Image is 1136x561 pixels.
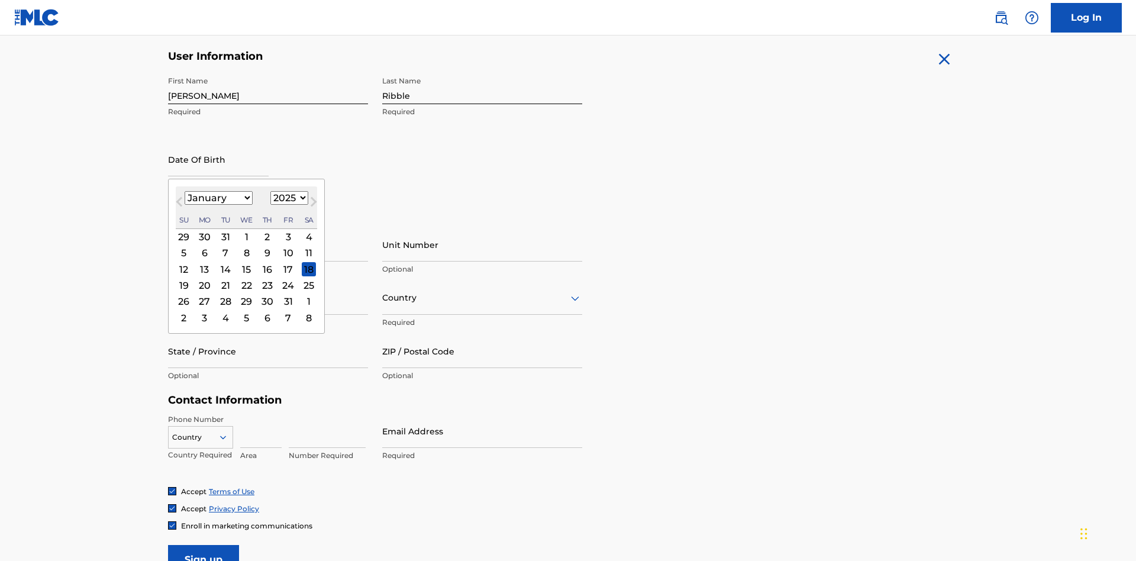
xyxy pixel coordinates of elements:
p: Optional [382,370,582,381]
p: Required [382,450,582,461]
div: Choose Thursday, February 6th, 2025 [260,311,275,325]
a: Terms of Use [209,487,254,496]
div: Sunday [177,213,191,227]
div: Choose Wednesday, January 15th, 2025 [240,262,254,276]
div: Choose Sunday, January 19th, 2025 [177,278,191,292]
div: Choose Friday, January 17th, 2025 [281,262,295,276]
p: Area [240,450,282,461]
div: Tuesday [218,213,233,227]
div: Choose Monday, January 20th, 2025 [198,278,212,292]
div: Choose Monday, January 6th, 2025 [198,246,212,260]
div: Choose Saturday, January 4th, 2025 [302,230,316,244]
div: Choose Saturday, February 1st, 2025 [302,295,316,309]
div: Choose Monday, December 30th, 2024 [198,230,212,244]
div: Month January, 2025 [176,229,317,326]
p: Optional [382,264,582,275]
a: Log In [1051,3,1122,33]
div: Choose Monday, January 13th, 2025 [198,262,212,276]
img: help [1025,11,1039,25]
div: Help [1020,6,1044,30]
div: Choose Wednesday, January 29th, 2025 [240,295,254,309]
h5: User Information [168,50,582,63]
h5: Contact Information [168,394,582,407]
div: Choose Sunday, December 29th, 2024 [177,230,191,244]
img: MLC Logo [14,9,60,26]
span: Enroll in marketing communications [181,521,312,530]
img: search [994,11,1008,25]
div: Choose Monday, February 3rd, 2025 [198,311,212,325]
div: Choose Friday, January 10th, 2025 [281,246,295,260]
div: Choose Friday, February 7th, 2025 [281,311,295,325]
div: Choose Saturday, January 18th, 2025 [302,262,316,276]
div: Choose Tuesday, February 4th, 2025 [218,311,233,325]
div: Choose Wednesday, January 1st, 2025 [240,230,254,244]
div: Choose Sunday, January 12th, 2025 [177,262,191,276]
div: Choose Sunday, January 5th, 2025 [177,246,191,260]
div: Choose Tuesday, January 7th, 2025 [218,246,233,260]
div: Choose Monday, January 27th, 2025 [198,295,212,309]
img: checkbox [169,522,176,529]
div: Choose Tuesday, January 28th, 2025 [218,295,233,309]
img: checkbox [169,505,176,512]
div: Choose Thursday, January 16th, 2025 [260,262,275,276]
iframe: Chat Widget [1077,504,1136,561]
div: Choose Saturday, February 8th, 2025 [302,311,316,325]
span: Accept [181,487,206,496]
p: Required [382,107,582,117]
p: Required [382,317,582,328]
div: Choose Friday, January 24th, 2025 [281,278,295,292]
div: Choose Wednesday, January 8th, 2025 [240,246,254,260]
div: Choose Wednesday, January 22nd, 2025 [240,278,254,292]
p: Optional [168,370,368,381]
div: Choose Thursday, January 2nd, 2025 [260,230,275,244]
div: Choose Sunday, February 2nd, 2025 [177,311,191,325]
a: Public Search [989,6,1013,30]
div: Thursday [260,213,275,227]
p: Country Required [168,450,233,460]
div: Choose Wednesday, February 5th, 2025 [240,311,254,325]
div: Choose Thursday, January 9th, 2025 [260,246,275,260]
div: Friday [281,213,295,227]
div: Wednesday [240,213,254,227]
div: Monday [198,213,212,227]
div: Choose Date [168,179,325,334]
div: Choose Friday, January 3rd, 2025 [281,230,295,244]
div: Choose Thursday, January 30th, 2025 [260,295,275,309]
span: Accept [181,504,206,513]
div: Choose Tuesday, December 31st, 2024 [218,230,233,244]
div: Choose Tuesday, January 21st, 2025 [218,278,233,292]
div: Drag [1080,516,1087,552]
a: Privacy Policy [209,504,259,513]
div: Choose Thursday, January 23rd, 2025 [260,278,275,292]
h5: Personal Address [168,215,968,228]
div: Choose Friday, January 31st, 2025 [281,295,295,309]
p: Number Required [289,450,366,461]
div: Choose Sunday, January 26th, 2025 [177,295,191,309]
div: Choose Saturday, January 25th, 2025 [302,278,316,292]
img: checkbox [169,488,176,495]
button: Previous Month [170,195,189,214]
button: Next Month [304,195,323,214]
img: close [935,50,954,69]
div: Choose Tuesday, January 14th, 2025 [218,262,233,276]
p: Required [168,107,368,117]
div: Choose Saturday, January 11th, 2025 [302,246,316,260]
div: Saturday [302,213,316,227]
